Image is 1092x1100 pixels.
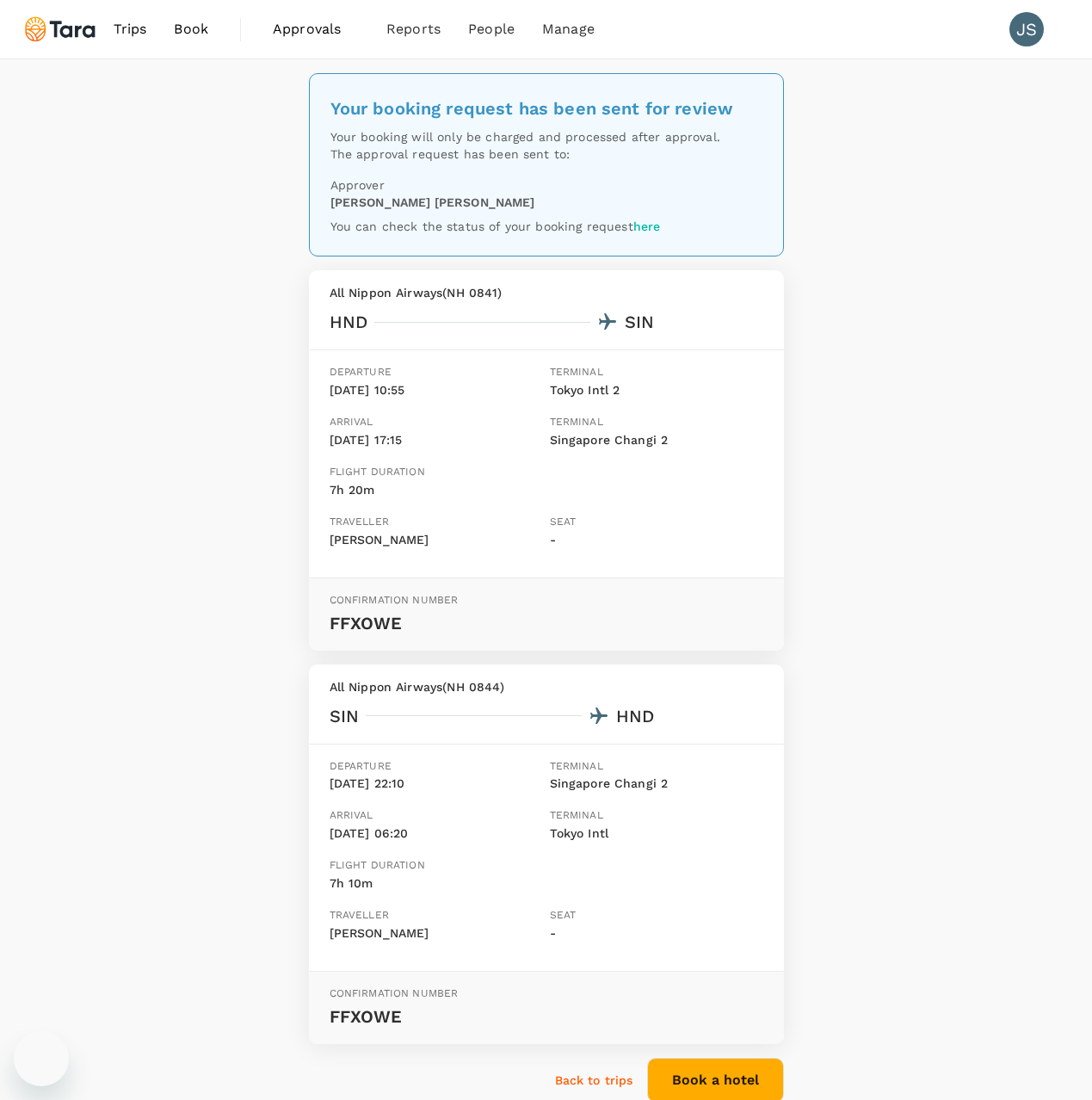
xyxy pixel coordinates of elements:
div: JS [1009,12,1044,46]
p: Singapore Changi 2 [550,431,763,450]
p: Departure [330,758,543,776]
p: Terminal [550,414,763,431]
p: - [550,924,763,943]
span: Approvals [273,19,359,40]
p: All Nippon Airways ( NH 0841 ) [330,284,763,301]
p: Flight duration [330,857,425,874]
p: Your booking will only be charged and processed after approval. [330,128,762,145]
span: People [468,19,515,40]
p: [DATE] 10:55 [330,381,543,400]
span: Trips [114,19,147,40]
span: Manage [542,19,595,40]
p: [DATE] 22:10 [330,775,543,794]
p: - [550,531,763,550]
p: Arrival [330,807,543,825]
p: [DATE] 17:15 [330,431,543,450]
iframe: メッセージングウィンドウを開くボタン [14,1031,69,1086]
p: Seat [550,514,763,531]
span: Book [174,19,208,40]
a: Back to trips [555,1072,633,1089]
p: Traveller [330,514,543,531]
div: Your booking request has been sent for review [330,95,762,122]
p: You can check the status of your booking request [330,218,762,235]
p: Confirmation number [330,986,763,1003]
p: Flight duration [330,464,425,481]
p: FFXOWE [330,609,763,637]
p: Terminal [550,807,763,825]
p: [PERSON_NAME] [PERSON_NAME] [330,194,535,211]
a: Book a hotel [647,1072,784,1085]
p: All Nippon Airways ( NH 0844 ) [330,678,763,695]
a: here [633,219,661,233]
p: Terminal [550,758,763,776]
p: [PERSON_NAME] [330,924,543,943]
p: Tokyo Intl 2 [550,381,763,400]
div: SIN [625,308,654,336]
p: Singapore Changi 2 [550,775,763,794]
p: Approver [330,176,762,194]
p: FFXOWE [330,1003,763,1030]
p: Terminal [550,364,763,381]
p: The approval request has been sent to: [330,145,762,163]
p: Confirmation number [330,592,763,609]
div: SIN [330,702,359,730]
p: Arrival [330,414,543,431]
p: Departure [330,364,543,381]
span: Reports [386,19,441,40]
p: [DATE] 06:20 [330,825,543,844]
p: 7h 10m [330,874,425,893]
p: Tokyo Intl [550,825,763,844]
p: Seat [550,907,763,924]
p: Traveller [330,907,543,924]
div: HND [616,702,654,730]
p: [PERSON_NAME] [330,531,543,550]
p: 7h 20m [330,481,425,500]
img: Tara Climate Ltd [21,10,100,48]
div: HND [330,308,367,336]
